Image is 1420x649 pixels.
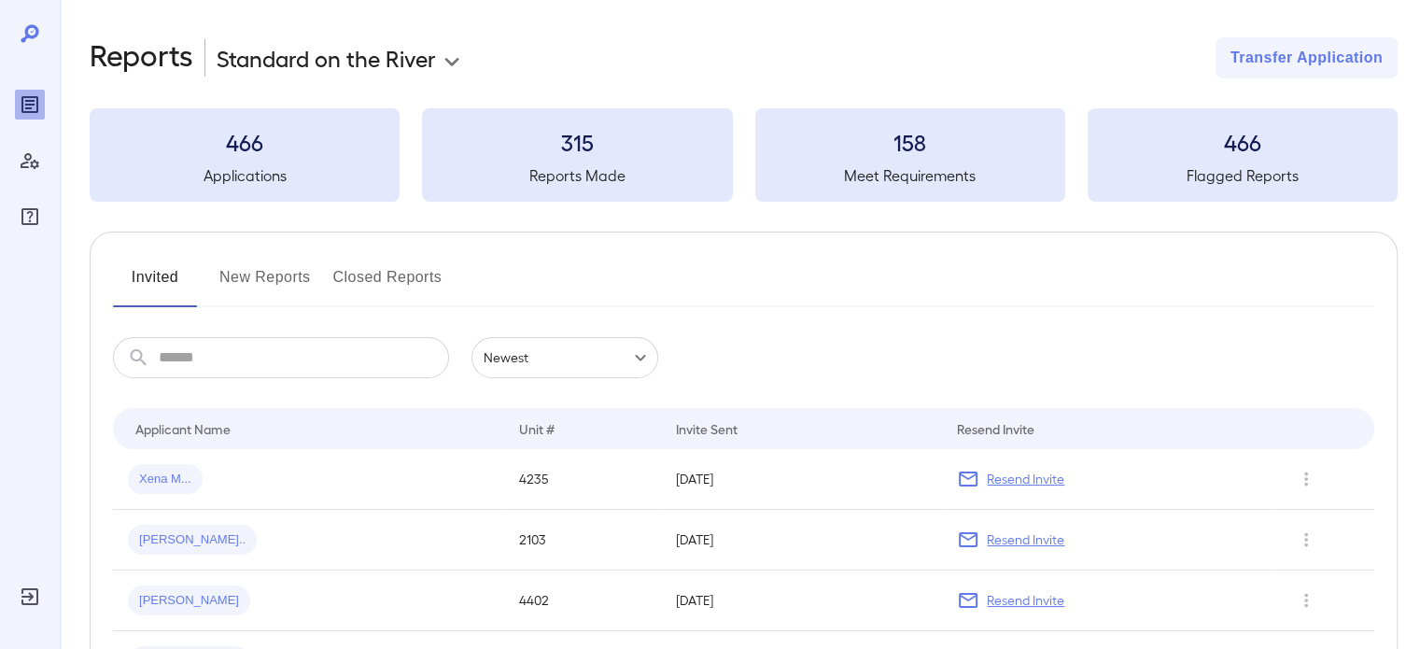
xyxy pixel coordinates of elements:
div: Newest [471,337,658,378]
div: Reports [15,90,45,120]
td: [DATE] [661,510,943,571]
td: [DATE] [661,571,943,631]
button: Row Actions [1291,586,1321,615]
div: FAQ [15,202,45,232]
h3: 315 [422,127,732,157]
button: Row Actions [1291,464,1321,494]
p: Standard on the River [217,43,436,73]
p: Resend Invite [987,591,1064,610]
div: Unit # [519,417,555,440]
div: Manage Users [15,146,45,176]
div: Invite Sent [676,417,738,440]
button: Closed Reports [333,262,443,307]
td: [DATE] [661,449,943,510]
td: 4235 [504,449,661,510]
summary: 466Applications315Reports Made158Meet Requirements466Flagged Reports [90,108,1398,202]
h5: Meet Requirements [755,164,1065,187]
h5: Flagged Reports [1088,164,1398,187]
button: Row Actions [1291,525,1321,555]
h5: Reports Made [422,164,732,187]
p: Resend Invite [987,530,1064,549]
button: New Reports [219,262,311,307]
span: [PERSON_NAME] [128,592,250,610]
h3: 158 [755,127,1065,157]
h2: Reports [90,37,193,78]
td: 2103 [504,510,661,571]
div: Log Out [15,582,45,612]
td: 4402 [504,571,661,631]
h3: 466 [90,127,400,157]
p: Resend Invite [987,470,1064,488]
span: [PERSON_NAME].. [128,531,257,549]
div: Applicant Name [135,417,231,440]
button: Transfer Application [1216,37,1398,78]
div: Resend Invite [957,417,1034,440]
span: Xena M... [128,471,203,488]
h3: 466 [1088,127,1398,157]
button: Invited [113,262,197,307]
h5: Applications [90,164,400,187]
